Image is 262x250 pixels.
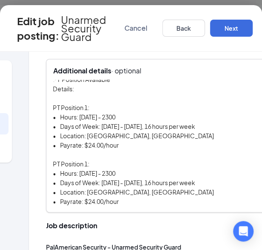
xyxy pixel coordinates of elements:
[233,221,253,241] div: Open Intercom Messenger
[61,15,106,41] span: Unarmed Security Guard
[210,20,253,37] button: Next
[124,24,147,32] span: Cancel
[53,66,111,75] b: Additional details
[17,14,59,43] h3: Edit job posting:
[53,66,141,75] span: · optional
[115,20,157,37] button: Cancel
[162,20,205,37] button: Back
